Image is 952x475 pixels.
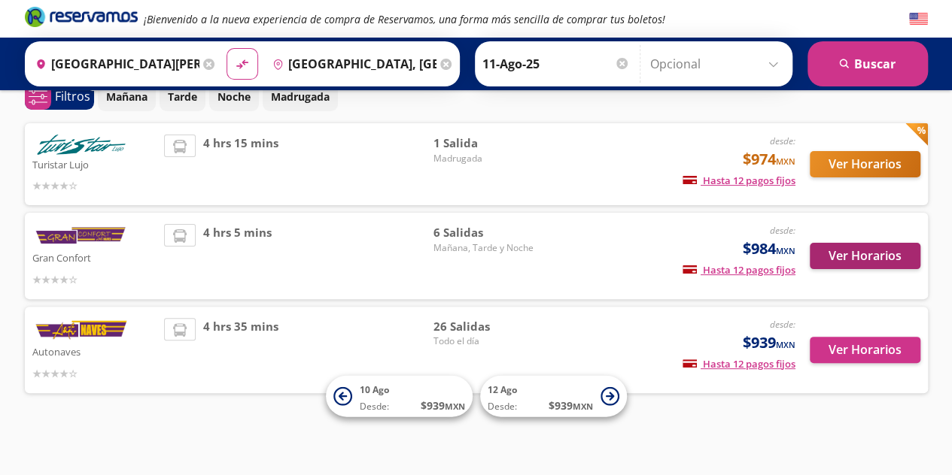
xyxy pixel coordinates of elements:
[360,383,389,396] span: 10 Ago
[433,334,538,348] span: Todo el día
[25,5,138,32] a: Brand Logo
[573,401,593,412] small: MXN
[683,357,795,371] span: Hasta 12 pagos fijos
[488,400,517,413] span: Desde:
[909,10,928,29] button: English
[203,318,278,382] span: 4 hrs 35 mins
[144,12,665,26] em: ¡Bienvenido a la nueva experiencia de compra de Reservamos, una forma más sencilla de comprar tus...
[98,82,156,111] button: Mañana
[29,45,199,83] input: Buscar Origen
[421,398,465,413] span: $ 939
[650,45,785,83] input: Opcional
[203,135,278,194] span: 4 hrs 15 mins
[810,337,920,363] button: Ver Horarios
[743,237,795,260] span: $984
[160,82,205,111] button: Tarde
[488,383,517,396] span: 12 Ago
[433,135,538,152] span: 1 Salida
[263,82,338,111] button: Madrugada
[32,135,130,155] img: Turistar Lujo
[326,376,473,417] button: 10 AgoDesde:$939MXN
[209,82,259,111] button: Noche
[683,263,795,277] span: Hasta 12 pagos fijos
[549,398,593,413] span: $ 939
[32,318,130,342] img: Autonaves
[770,318,795,331] em: desde:
[32,248,157,266] p: Gran Confort
[683,174,795,187] span: Hasta 12 pagos fijos
[433,152,538,165] span: Madrugada
[810,243,920,269] button: Ver Horarios
[360,400,389,413] span: Desde:
[266,45,436,83] input: Buscar Destino
[770,135,795,147] em: desde:
[168,89,197,104] p: Tarde
[776,156,795,167] small: MXN
[32,224,130,248] img: Gran Confort
[808,41,928,86] button: Buscar
[433,224,538,241] span: 6 Salidas
[433,241,538,255] span: Mañana, Tarde y Noche
[445,401,465,412] small: MXN
[743,148,795,171] span: $974
[776,339,795,350] small: MXN
[770,224,795,237] em: desde:
[810,151,920,177] button: Ver Horarios
[217,89,251,104] p: Noche
[55,87,90,105] p: Filtros
[25,83,94,110] button: 0Filtros
[106,89,148,104] p: Mañana
[433,318,538,335] span: 26 Salidas
[776,245,795,256] small: MXN
[480,376,627,417] button: 12 AgoDesde:$939MXN
[482,45,630,83] input: Elegir Fecha
[271,89,330,104] p: Madrugada
[32,155,157,173] p: Turistar Lujo
[32,342,157,360] p: Autonaves
[25,5,138,28] i: Brand Logo
[203,224,272,288] span: 4 hrs 5 mins
[743,331,795,354] span: $939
